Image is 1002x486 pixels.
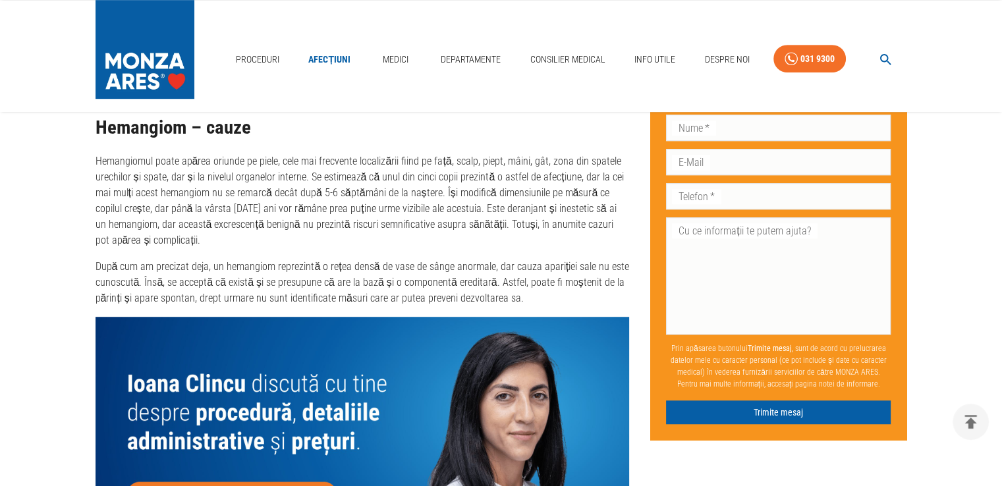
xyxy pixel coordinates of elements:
[629,46,681,73] a: Info Utile
[800,51,835,67] div: 031 9300
[435,46,506,73] a: Departamente
[524,46,610,73] a: Consilier Medical
[666,337,891,395] p: Prin apăsarea butonului , sunt de acord cu prelucrarea datelor mele cu caracter personal (ce pot ...
[231,46,285,73] a: Proceduri
[666,400,891,425] button: Trimite mesaj
[699,46,754,73] a: Despre Noi
[303,46,356,73] a: Afecțiuni
[96,153,630,248] p: Hemangiomul poate apărea oriunde pe piele, cele mai frecvente localizării fiind pe față, scalp, p...
[96,117,630,138] h2: Hemangiom – cauze
[374,46,416,73] a: Medici
[953,404,989,440] button: delete
[773,45,846,73] a: 031 9300
[748,344,792,353] b: Trimite mesaj
[96,259,630,306] p: După cum am precizat deja, un hemangiom reprezintă o rețea densă de vase de sânge anormale, dar c...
